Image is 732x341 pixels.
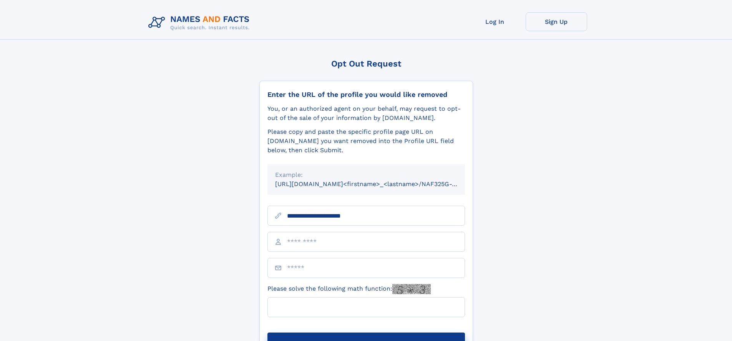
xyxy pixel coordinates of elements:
img: Logo Names and Facts [145,12,256,33]
a: Log In [464,12,526,31]
div: You, or an authorized agent on your behalf, may request to opt-out of the sale of your informatio... [267,104,465,123]
div: Enter the URL of the profile you would like removed [267,90,465,99]
small: [URL][DOMAIN_NAME]<firstname>_<lastname>/NAF325G-xxxxxxxx [275,180,480,188]
label: Please solve the following math function: [267,284,431,294]
div: Opt Out Request [259,59,473,68]
div: Example: [275,170,457,180]
a: Sign Up [526,12,587,31]
div: Please copy and paste the specific profile page URL on [DOMAIN_NAME] you want removed into the Pr... [267,127,465,155]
